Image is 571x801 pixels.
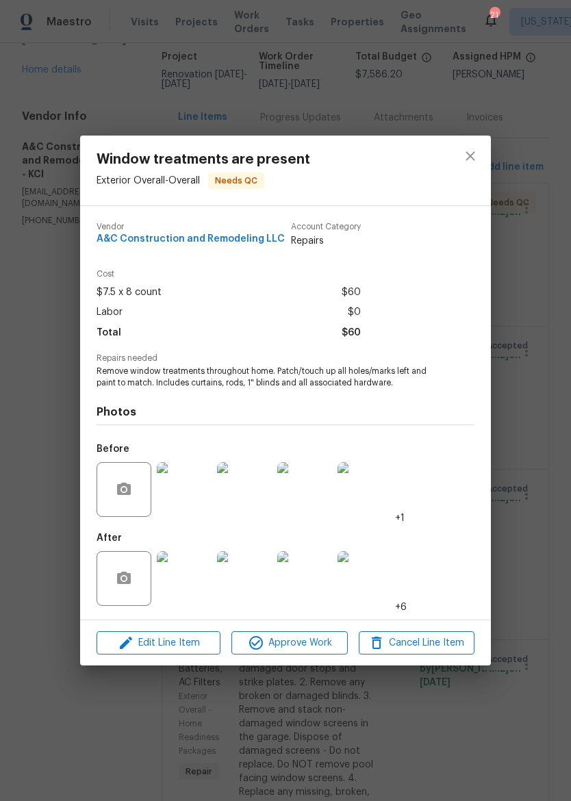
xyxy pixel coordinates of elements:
span: A&C Construction and Remodeling LLC [97,234,285,244]
span: Account Category [291,222,361,231]
span: Window treatments are present [97,152,310,167]
h5: Before [97,444,129,454]
span: Edit Line Item [101,635,216,652]
h4: Photos [97,405,474,419]
h5: After [97,533,122,543]
span: +6 [395,600,407,614]
span: Vendor [97,222,285,231]
span: Labor [97,303,123,322]
span: Approve Work [236,635,343,652]
span: Exterior Overall - Overall [97,176,200,186]
span: $0 [348,303,361,322]
div: 21 [490,8,499,22]
span: Repairs [291,234,361,248]
button: Approve Work [231,631,347,655]
span: $7.5 x 8 count [97,283,162,303]
span: Cost [97,270,361,279]
span: Repairs needed [97,354,474,363]
span: $60 [342,283,361,303]
span: +1 [395,511,405,525]
span: Cancel Line Item [363,635,470,652]
span: Needs QC [210,174,263,188]
span: $60 [342,323,361,343]
button: close [454,140,487,173]
span: Total [97,323,121,343]
button: Edit Line Item [97,631,220,655]
button: Cancel Line Item [359,631,474,655]
span: Remove window treatments throughout home. Patch/touch up all holes/marks left and paint to match.... [97,366,437,389]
